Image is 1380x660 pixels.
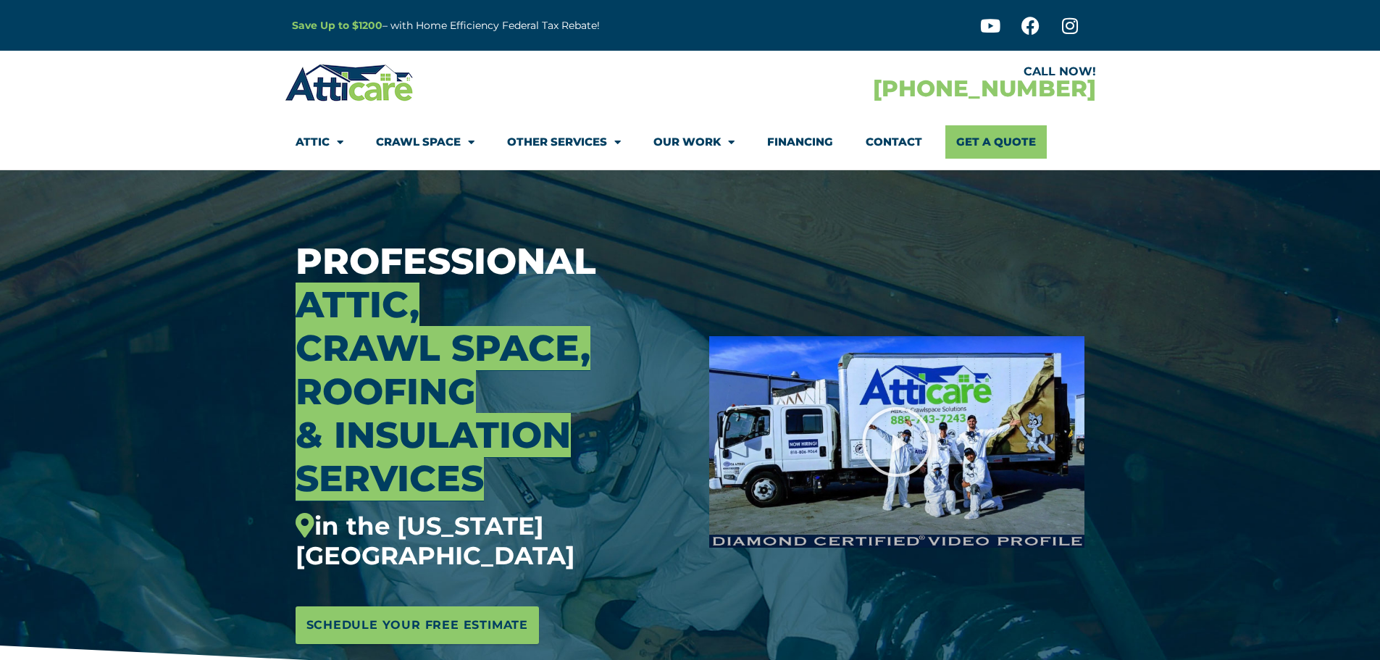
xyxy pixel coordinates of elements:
[296,413,571,501] span: & Insulation Services
[767,125,833,159] a: Financing
[945,125,1047,159] a: Get A Quote
[296,125,343,159] a: Attic
[690,66,1096,78] div: CALL NOW!
[866,125,922,159] a: Contact
[507,125,621,159] a: Other Services
[296,606,540,644] a: Schedule Your Free Estimate
[296,240,688,571] h3: Professional
[653,125,735,159] a: Our Work
[292,19,382,32] a: Save Up to $1200
[861,406,933,478] div: Play Video
[296,511,688,571] div: in the [US_STATE][GEOGRAPHIC_DATA]
[376,125,474,159] a: Crawl Space
[296,283,590,414] span: Attic, Crawl Space, Roofing
[296,125,1085,159] nav: Menu
[306,614,529,637] span: Schedule Your Free Estimate
[292,17,761,34] p: – with Home Efficiency Federal Tax Rebate!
